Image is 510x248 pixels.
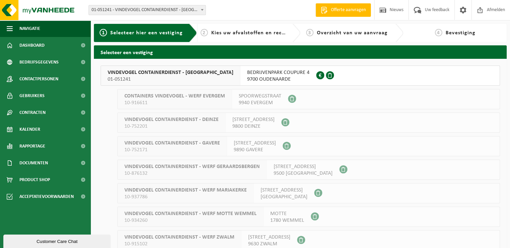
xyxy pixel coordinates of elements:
h2: Selecteer een vestiging [94,45,507,58]
span: VINDEVOGEL CONTAINERDIENST - [GEOGRAPHIC_DATA] [108,69,233,76]
span: 9890 GAVERE [234,147,276,153]
span: SPOORWEGSTRAAT [239,93,281,99]
span: [STREET_ADDRESS] [248,234,290,241]
span: [GEOGRAPHIC_DATA] [261,194,307,200]
span: 10-937786 [124,194,247,200]
span: Kalender [19,121,40,138]
span: [STREET_ADDRESS] [261,187,307,194]
span: Product Shop [19,171,50,188]
span: Gebruikers [19,87,45,104]
span: VINDEVOGEL CONTAINERDIENST - WERF ZWALM [124,234,234,241]
span: Dashboard [19,37,45,54]
span: Documenten [19,155,48,171]
span: Bevestiging [446,30,475,36]
span: 3 [306,29,314,36]
span: 9800 DEINZE [232,123,275,130]
span: 9940 EVERGEM [239,99,281,106]
span: Rapportage [19,138,45,155]
span: 01-051241 - VINDEVOGEL CONTAINERDIENST - OUDENAARDE - OUDENAARDE [89,5,206,15]
span: Acceptatievoorwaarden [19,188,74,205]
a: Offerte aanvragen [316,3,371,17]
span: VINDEVOGEL CONTAINERDIENST - DEINZE [124,116,219,123]
span: 10-915102 [124,241,234,247]
span: VINDEVOGEL CONTAINERDIENST - WERF MARIAKERKE [124,187,247,194]
span: Overzicht van uw aanvraag [317,30,388,36]
span: VINDEVOGEL CONTAINERDIENST - WERF GERAARDSBERGEN [124,163,260,170]
span: VINDEVOGEL CONTAINERDIENST - GAVERE [124,140,220,147]
span: Navigatie [19,20,40,37]
span: Kies uw afvalstoffen en recipiënten [211,30,303,36]
span: 10-752171 [124,147,220,153]
span: 10-934260 [124,217,257,224]
span: 4 [435,29,442,36]
button: VINDEVOGEL CONTAINERDIENST - [GEOGRAPHIC_DATA] 01-051241 BEDRIJVENPARK COUPURE 49700 OUDENAARDE [101,66,500,86]
span: 10-876132 [124,170,260,177]
span: [STREET_ADDRESS] [274,163,333,170]
span: BEDRIJVENPARK COUPURE 4 [247,69,309,76]
span: CONTAINERS VINDEVOGEL - WERF EVERGEM [124,93,225,99]
span: Selecteer hier een vestiging [110,30,183,36]
span: Offerte aanvragen [329,7,367,13]
iframe: chat widget [3,233,112,248]
span: 01-051241 [108,76,233,83]
span: 2 [201,29,208,36]
span: MOTTE [270,210,304,217]
span: 10-916611 [124,99,225,106]
span: [STREET_ADDRESS] [232,116,275,123]
span: 9500 [GEOGRAPHIC_DATA] [274,170,333,177]
span: [STREET_ADDRESS] [234,140,276,147]
span: 1 [100,29,107,36]
span: 10-752201 [124,123,219,130]
span: 1780 WEMMEL [270,217,304,224]
span: Contracten [19,104,46,121]
span: VINDEVOGEL CONTAINERDIENST - WERF MOTTE WEMMEL [124,210,257,217]
span: 9630 ZWALM [248,241,290,247]
span: 9700 OUDENAARDE [247,76,309,83]
span: Bedrijfsgegevens [19,54,59,71]
span: Contactpersonen [19,71,58,87]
